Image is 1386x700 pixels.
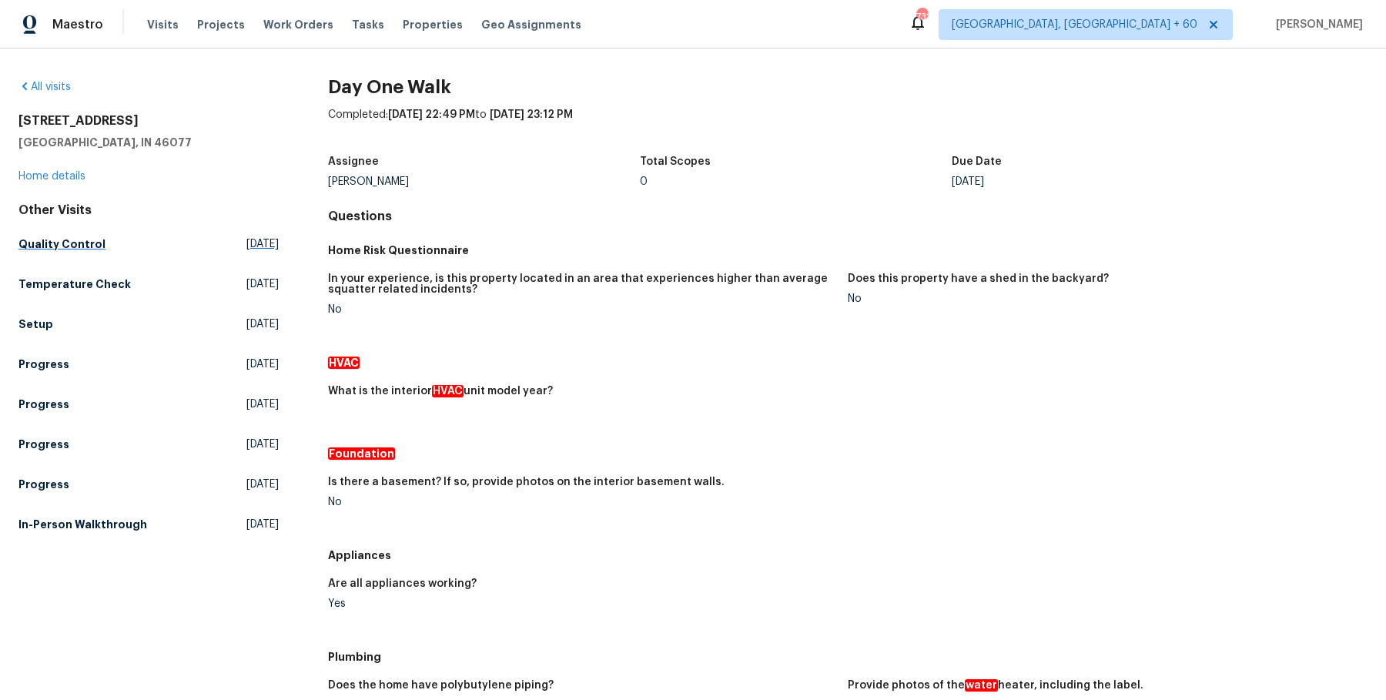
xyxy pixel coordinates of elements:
span: [DATE] [246,437,279,452]
h5: Are all appliances working? [328,578,477,589]
h5: Setup [18,317,53,332]
div: [DATE] [952,176,1264,187]
h5: Total Scopes [640,156,711,167]
span: [DATE] [246,317,279,332]
a: Progress[DATE] [18,350,279,378]
h5: [GEOGRAPHIC_DATA], IN 46077 [18,135,279,150]
h5: In-Person Walkthrough [18,517,147,532]
h5: Due Date [952,156,1002,167]
span: Projects [197,17,245,32]
em: Foundation [328,447,395,460]
div: Yes [328,598,835,609]
div: No [328,497,835,507]
h5: Assignee [328,156,379,167]
a: In-Person Walkthrough[DATE] [18,511,279,538]
em: HVAC [328,357,360,369]
span: [DATE] [246,397,279,412]
h5: Progress [18,397,69,412]
span: Tasks [352,19,384,30]
a: Temperature Check[DATE] [18,270,279,298]
div: 0 [640,176,952,187]
span: Geo Assignments [481,17,581,32]
h5: Does the home have polybutylene piping? [328,680,554,691]
span: [GEOGRAPHIC_DATA], [GEOGRAPHIC_DATA] + 60 [952,17,1197,32]
div: Other Visits [18,203,279,218]
span: [DATE] [246,517,279,532]
h5: Progress [18,477,69,492]
a: Progress[DATE] [18,430,279,458]
span: [DATE] [246,477,279,492]
a: Home details [18,171,85,182]
a: Setup[DATE] [18,310,279,338]
span: Properties [403,17,463,32]
div: 732 [916,9,927,25]
h5: Temperature Check [18,276,131,292]
span: Visits [147,17,179,32]
span: Work Orders [263,17,333,32]
h5: Progress [18,357,69,372]
a: Progress[DATE] [18,471,279,498]
h5: Home Risk Questionnaire [328,243,1368,258]
span: [DATE] 23:12 PM [490,109,573,120]
span: [DATE] [246,276,279,292]
h5: Does this property have a shed in the backyard? [848,273,1109,284]
h2: Day One Walk [328,79,1368,95]
span: Maestro [52,17,103,32]
h5: Provide photos of the heater, including the label. [848,680,1143,691]
h5: Plumbing [328,649,1368,665]
em: water [965,679,998,692]
h4: Questions [328,209,1368,224]
h5: Appliances [328,548,1368,563]
div: Completed: to [328,107,1368,147]
span: [DATE] 22:49 PM [388,109,475,120]
a: Quality Control[DATE] [18,230,279,258]
h5: What is the interior unit model year? [328,386,553,397]
h2: [STREET_ADDRESS] [18,113,279,129]
div: No [328,304,835,315]
h5: Quality Control [18,236,105,252]
span: [DATE] [246,236,279,252]
span: [PERSON_NAME] [1270,17,1363,32]
div: [PERSON_NAME] [328,176,640,187]
em: HVAC [432,385,464,397]
h5: In your experience, is this property located in an area that experiences higher than average squa... [328,273,835,295]
div: No [848,293,1355,304]
h5: Progress [18,437,69,452]
h5: Is there a basement? If so, provide photos on the interior basement walls. [328,477,725,487]
a: Progress[DATE] [18,390,279,418]
a: All visits [18,82,71,92]
span: [DATE] [246,357,279,372]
